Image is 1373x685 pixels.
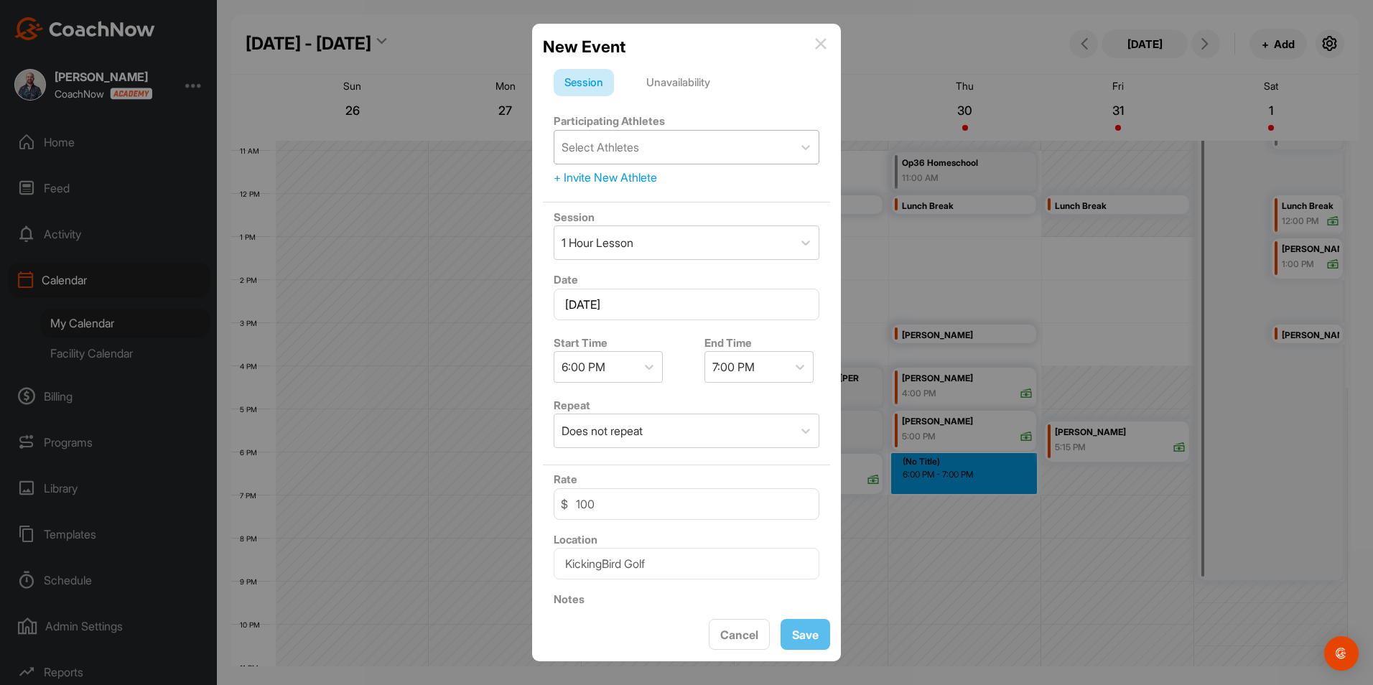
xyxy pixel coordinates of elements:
label: Start Time [554,336,608,350]
span: Save [792,628,819,642]
label: Location [554,533,597,546]
label: Participating Athletes [554,114,665,128]
div: Select Athletes [562,139,639,156]
div: + Invite New Athlete [554,169,819,186]
button: Cancel [709,619,770,650]
h2: New Event [543,34,625,59]
span: $ [561,495,568,513]
div: Does not repeat [562,422,643,439]
button: Save [781,619,830,650]
label: Notes [554,592,585,606]
div: 1 Hour Lesson [562,234,633,251]
div: Session [554,69,614,96]
span: Cancel [720,628,758,642]
label: Repeat [554,399,590,412]
label: Date [554,273,578,286]
label: End Time [704,336,752,350]
input: Select Date [554,289,819,320]
label: Rate [554,472,577,486]
div: 7:00 PM [712,358,755,376]
input: 0 [554,488,819,520]
img: info [815,38,827,50]
div: Open Intercom Messenger [1324,636,1359,671]
label: Session [554,210,595,224]
div: 6:00 PM [562,358,605,376]
div: Unavailability [636,69,721,96]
